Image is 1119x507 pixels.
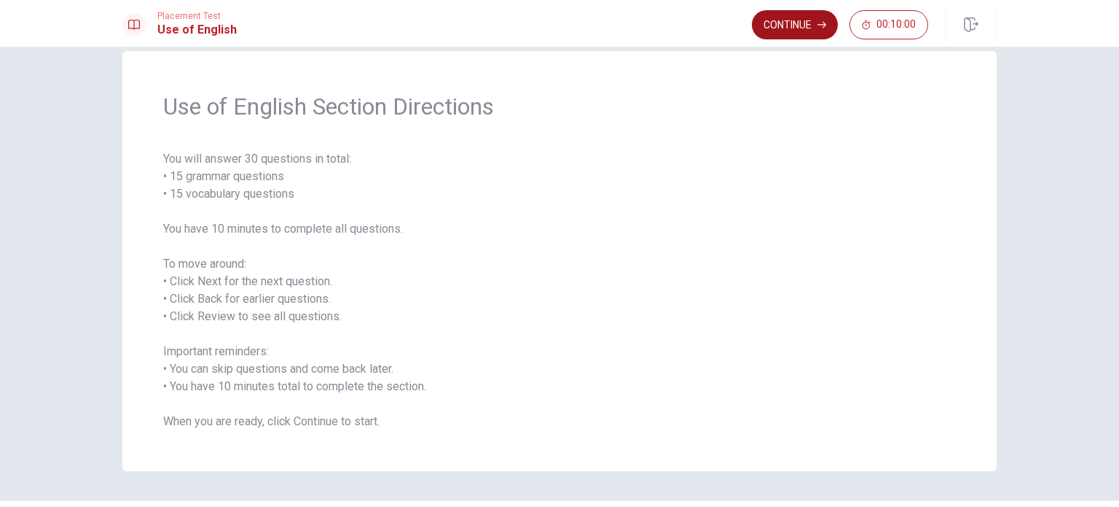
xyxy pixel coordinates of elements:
span: 00:10:00 [876,19,916,31]
button: 00:10:00 [849,10,928,39]
h1: Use of English [157,21,237,39]
span: Use of English Section Directions [163,92,956,121]
button: Continue [752,10,838,39]
span: Placement Test [157,11,237,21]
span: You will answer 30 questions in total: • 15 grammar questions • 15 vocabulary questions You have ... [163,150,956,430]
